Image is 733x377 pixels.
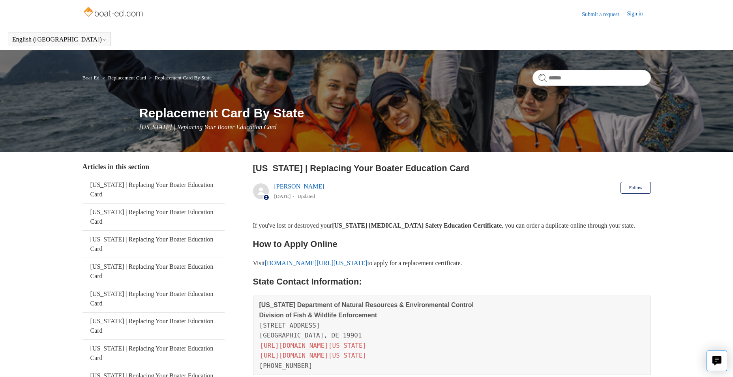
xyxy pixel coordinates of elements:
span: Articles in this section [82,163,149,171]
li: Replacement Card By State [147,75,212,81]
li: Replacement Card [101,75,147,81]
span: Division of Fish & Wildlife Enforcement [259,312,377,319]
a: [DOMAIN_NAME][URL][US_STATE] [265,260,367,266]
a: [US_STATE] | Replacing Your Boater Education Card [82,231,225,258]
li: Boat-Ed [82,75,101,81]
a: Sign in [627,9,651,19]
a: [US_STATE] | Replacing Your Boater Education Card [82,340,225,367]
a: Replacement Card By State [155,75,212,81]
a: Replacement Card [108,75,146,81]
img: Boat-Ed Help Center home page [82,5,145,21]
a: [US_STATE] | Replacing Your Boater Education Card [82,204,225,230]
strong: [US_STATE] [MEDICAL_DATA] Safety Education Certificate [332,222,502,229]
p: If you've lost or destroyed your , you can order a duplicate online through your state. [253,221,651,231]
button: Follow Article [621,182,651,194]
p: Visit to apply for a replacement certificate. [253,258,651,268]
a: [URL][DOMAIN_NAME][US_STATE] [259,341,367,350]
a: [US_STATE] | Replacing Your Boater Education Card [82,258,225,285]
a: [US_STATE] | Replacing Your Boater Education Card [82,285,225,312]
span: [US_STATE] | Replacing Your Boater Education Card [139,124,277,130]
h2: Delaware | Replacing Your Boater Education Card [253,162,651,175]
h1: Replacement Card By State [139,104,651,123]
span: [GEOGRAPHIC_DATA], DE 19901 [259,332,362,339]
span: [PHONE_NUMBER] [259,362,313,369]
time: 05/23/2024, 10:53 [274,193,291,199]
span: [STREET_ADDRESS] [259,322,320,329]
span: [US_STATE] Department of Natural Resources & Environmental Control [259,302,474,308]
a: Submit a request [582,10,627,19]
a: [URL][DOMAIN_NAME][US_STATE] [259,351,367,360]
li: Updated [298,193,315,199]
a: [PERSON_NAME] [274,183,324,190]
h2: State Contact Information: [253,275,651,288]
button: Live chat [707,351,727,371]
h2: How to Apply Online [253,237,651,251]
a: [US_STATE] | Replacing Your Boater Education Card [82,176,225,203]
input: Search [532,70,651,86]
a: [US_STATE] | Replacing Your Boater Education Card [82,313,225,339]
button: English ([GEOGRAPHIC_DATA]) [12,36,107,43]
a: Boat-Ed [82,75,99,81]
